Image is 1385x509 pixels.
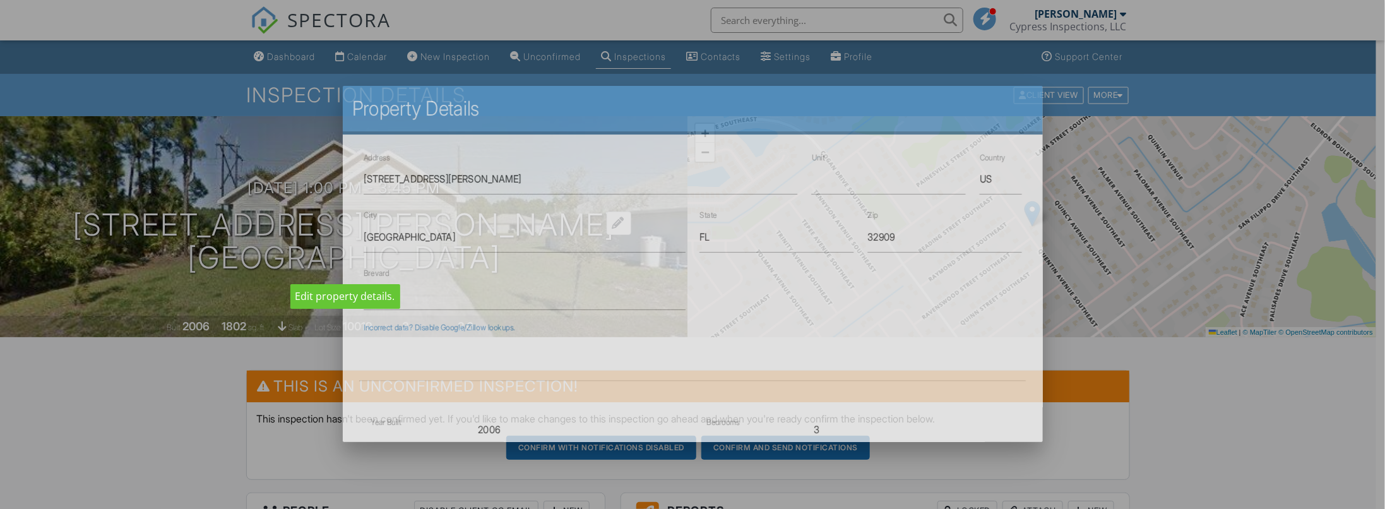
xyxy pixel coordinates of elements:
label: Year Built [371,417,401,427]
label: Unit [811,153,824,162]
label: Zip [867,211,878,220]
label: Bedrooms [706,417,739,427]
h2: Property Details [352,96,1033,121]
label: Brevard [364,268,389,278]
label: Address [364,153,389,162]
label: City [364,211,377,220]
label: State [699,211,717,220]
div: Incorrect data? Disable Google/Zillow lookups. [364,323,1021,333]
label: Country [980,153,1006,162]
